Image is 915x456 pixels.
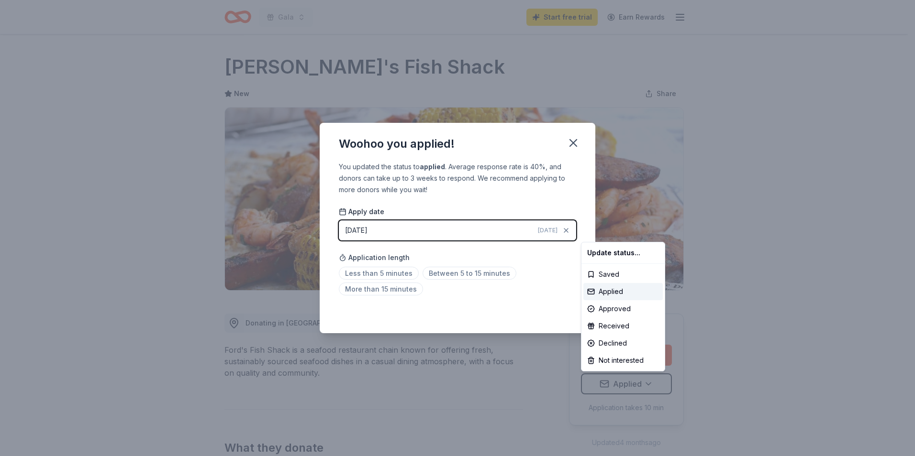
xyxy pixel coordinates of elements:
[583,300,663,317] div: Approved
[583,317,663,335] div: Received
[583,335,663,352] div: Declined
[583,283,663,300] div: Applied
[583,266,663,283] div: Saved
[278,11,294,23] span: Gala
[583,244,663,261] div: Update status...
[583,352,663,369] div: Not interested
